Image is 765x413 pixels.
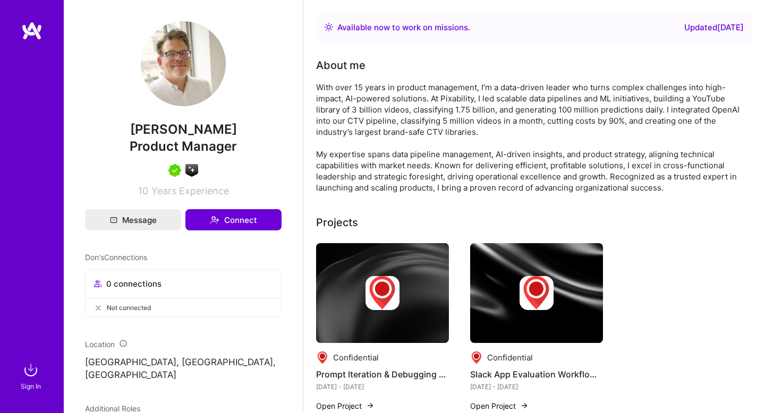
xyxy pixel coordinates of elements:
[333,352,379,363] div: Confidential
[316,367,449,381] h4: Prompt Iteration & Debugging Tool – Human-in-the-Loop Evaluation
[316,351,329,364] img: Company logo
[470,351,483,364] img: Company logo
[520,401,529,410] img: arrow-right
[185,164,198,177] img: A.I. guild
[168,164,181,177] img: A.Teamer in Residence
[185,209,282,230] button: Connect
[138,185,148,196] span: 10
[210,215,219,225] i: icon Connect
[85,356,282,382] p: [GEOGRAPHIC_DATA], [GEOGRAPHIC_DATA], [GEOGRAPHIC_DATA]
[107,302,151,313] span: Not connected
[21,381,41,392] div: Sign In
[366,401,375,410] img: arrow-right
[325,23,333,31] img: Availability
[130,139,237,154] span: Product Manager
[470,367,603,381] h4: Slack App Evaluation Workflow Automation – GTM Team
[316,57,365,73] div: About me
[470,381,603,392] div: [DATE] - [DATE]
[316,243,449,343] img: cover
[684,21,744,34] div: Updated [DATE]
[316,82,741,193] div: With over 15 years in product management, I’m a data-driven leader who turns complex challenges i...
[110,216,117,223] i: icon Mail
[337,21,470,34] div: Available now to work on missions .
[316,214,358,230] div: Projects
[94,280,102,288] i: icon Collaborator
[85,404,140,413] span: Additional Roles
[316,400,375,411] button: Open Project
[470,243,603,343] img: cover
[22,359,41,392] a: sign inSign In
[106,278,161,289] span: 0 connections
[85,269,282,317] button: 0 connectionsNot connected
[85,252,147,263] span: Don's Connections
[20,359,41,381] img: sign in
[141,21,226,106] img: User Avatar
[85,339,282,350] div: Location
[21,21,42,40] img: logo
[85,209,181,230] button: Message
[94,304,103,312] i: icon CloseGray
[151,185,229,196] span: Years Experience
[470,400,529,411] button: Open Project
[365,276,399,310] img: Company logo
[520,276,554,310] img: Company logo
[85,122,282,137] span: [PERSON_NAME]
[316,381,449,392] div: [DATE] - [DATE]
[487,352,533,363] div: Confidential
